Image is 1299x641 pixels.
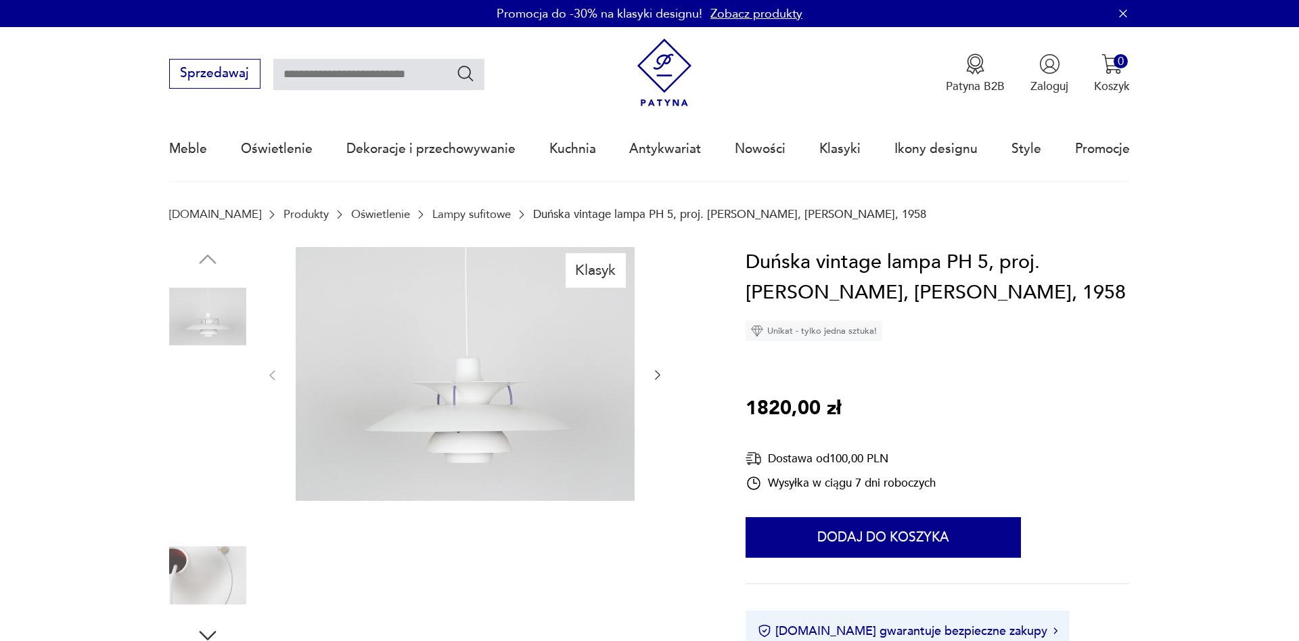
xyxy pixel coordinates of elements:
[746,247,1130,309] h1: Duńska vintage lampa PH 5, proj. [PERSON_NAME], [PERSON_NAME], 1958
[169,537,246,614] img: Zdjęcie produktu Duńska vintage lampa PH 5, proj. Poul Henningsen, Louis Poulsen, 1958
[946,53,1005,94] a: Ikona medaluPatyna B2B
[283,208,329,221] a: Produkty
[965,53,986,74] img: Ikona medalu
[746,393,841,424] p: 1820,00 zł
[1094,53,1130,94] button: 0Koszyk
[169,118,207,180] a: Meble
[1011,118,1041,180] a: Style
[456,64,476,83] button: Szukaj
[1039,53,1060,74] img: Ikonka użytkownika
[946,53,1005,94] button: Patyna B2B
[351,208,410,221] a: Oświetlenie
[710,5,802,22] a: Zobacz produkty
[631,39,699,107] img: Patyna - sklep z meblami i dekoracjami vintage
[746,475,936,491] div: Wysyłka w ciągu 7 dni roboczych
[169,451,246,528] img: Zdjęcie produktu Duńska vintage lampa PH 5, proj. Poul Henningsen, Louis Poulsen, 1958
[169,59,260,89] button: Sprzedawaj
[169,208,261,221] a: [DOMAIN_NAME]
[746,450,762,467] img: Ikona dostawy
[566,253,626,287] div: Klasyk
[241,118,313,180] a: Oświetlenie
[735,118,785,180] a: Nowości
[346,118,516,180] a: Dekoracje i przechowywanie
[894,118,978,180] a: Ikony designu
[549,118,596,180] a: Kuchnia
[169,364,246,441] img: Zdjęcie produktu Duńska vintage lampa PH 5, proj. Poul Henningsen, Louis Poulsen, 1958
[169,278,246,355] img: Zdjęcie produktu Duńska vintage lampa PH 5, proj. Poul Henningsen, Louis Poulsen, 1958
[629,118,701,180] a: Antykwariat
[296,247,635,502] img: Zdjęcie produktu Duńska vintage lampa PH 5, proj. Poul Henningsen, Louis Poulsen, 1958
[1094,79,1130,94] p: Koszyk
[746,450,936,467] div: Dostawa od 100,00 PLN
[497,5,702,22] p: Promocja do -30% na klasyki designu!
[1053,627,1057,634] img: Ikona strzałki w prawo
[1114,54,1128,68] div: 0
[746,517,1021,558] button: Dodaj do koszyka
[746,321,882,341] div: Unikat - tylko jedna sztuka!
[946,79,1005,94] p: Patyna B2B
[758,624,771,638] img: Ikona certyfikatu
[1075,118,1130,180] a: Promocje
[758,623,1057,640] button: [DOMAIN_NAME] gwarantuje bezpieczne zakupy
[533,208,926,221] p: Duńska vintage lampa PH 5, proj. [PERSON_NAME], [PERSON_NAME], 1958
[432,208,511,221] a: Lampy sufitowe
[1101,53,1122,74] img: Ikona koszyka
[819,118,861,180] a: Klasyki
[1030,53,1068,94] button: Zaloguj
[169,69,260,80] a: Sprzedawaj
[1030,79,1068,94] p: Zaloguj
[751,325,763,337] img: Ikona diamentu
